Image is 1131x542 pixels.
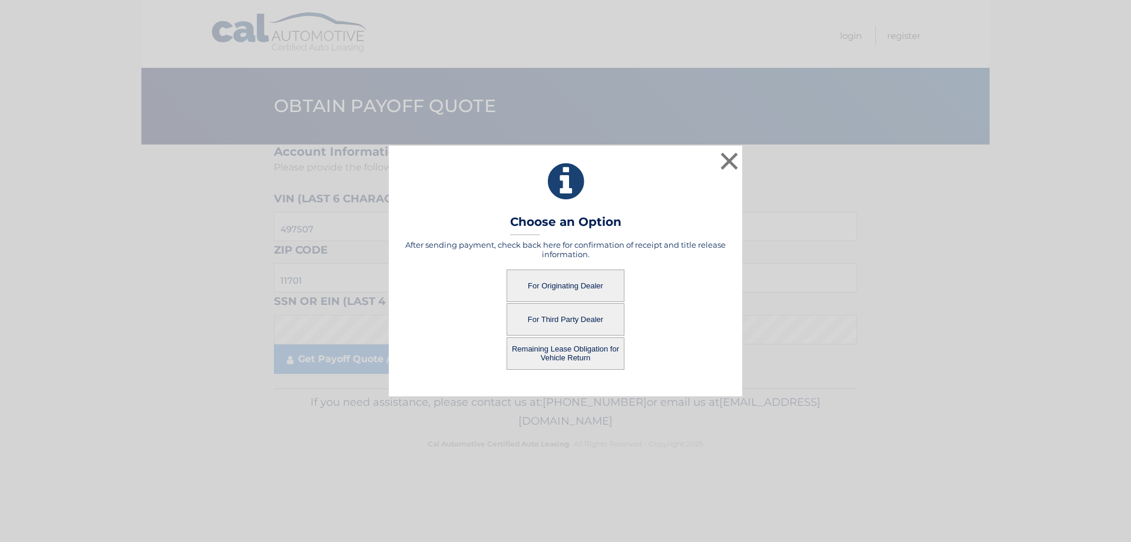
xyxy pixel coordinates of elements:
button: Remaining Lease Obligation for Vehicle Return [507,337,624,370]
h3: Choose an Option [510,215,621,235]
button: For Third Party Dealer [507,303,624,336]
button: For Originating Dealer [507,270,624,302]
button: × [717,149,741,173]
h5: After sending payment, check back here for confirmation of receipt and title release information. [404,240,727,259]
